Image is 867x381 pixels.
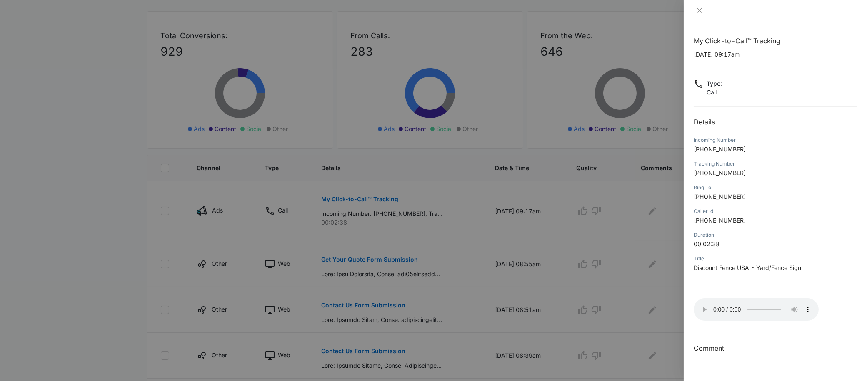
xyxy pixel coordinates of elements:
[696,7,703,14] span: close
[694,298,819,321] audio: Your browser does not support the audio tag.
[694,184,857,191] div: Ring To
[694,117,857,127] h2: Details
[694,217,746,224] span: [PHONE_NUMBER]
[694,50,857,59] p: [DATE] 09:17am
[707,79,722,88] p: Type :
[694,193,746,200] span: [PHONE_NUMBER]
[694,255,857,262] div: Title
[694,231,857,239] div: Duration
[694,146,746,153] span: [PHONE_NUMBER]
[694,160,857,168] div: Tracking Number
[694,208,857,215] div: Caller Id
[707,88,722,96] p: Call
[694,136,857,144] div: Incoming Number
[694,343,857,353] h3: Comment
[694,7,705,14] button: Close
[694,36,857,46] h1: My Click-to-Call™ Tracking
[694,169,746,176] span: [PHONE_NUMBER]
[694,264,801,271] span: Discount Fence USA - Yard/Fence Sign
[694,240,720,247] span: 00:02:38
